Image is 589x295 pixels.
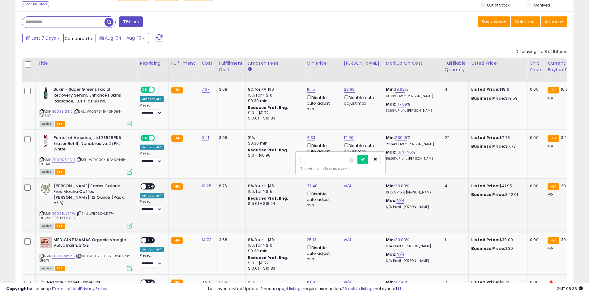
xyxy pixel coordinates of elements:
div: % [386,237,437,249]
div: $30 [471,246,523,251]
b: Max: [386,101,397,107]
p: 22.64% Profit [PERSON_NAME] [386,142,437,146]
small: FBA [171,237,183,244]
div: 8.76 [219,183,241,189]
div: 8% for <= $15 [248,183,299,189]
span: 16.3 [561,86,568,92]
div: $7.73 [471,144,523,149]
span: OFF [154,136,164,141]
span: FBA [55,223,65,229]
div: $10 - $11.72 [248,111,299,116]
b: Business Price: [471,245,505,251]
small: FBA [171,183,183,190]
span: FBA [55,169,65,175]
a: 7.67 [202,86,210,93]
a: 19.25 [202,183,211,189]
div: Cost [202,60,214,67]
span: | SKU: W10909-LRD-324411-G0041 [40,157,126,167]
div: Fulfillment Cost [219,60,243,73]
small: FBA [548,237,559,244]
p: 10.08% Profit [PERSON_NAME] [386,94,437,98]
div: ASIN: [40,135,132,174]
span: FBA [55,266,65,271]
a: 1,641.46 [396,149,412,155]
b: Reduced Prof. Rng. [248,196,288,201]
b: Min: [386,237,395,243]
a: N/A [344,237,351,243]
div: $19.61 [471,87,523,92]
a: 23.99 [344,86,355,93]
div: Disable auto adjust min [307,142,336,160]
a: N/A [396,197,404,204]
div: % [386,102,437,113]
div: Amazon AI * [140,193,164,198]
div: $7.73 [471,135,523,141]
div: Min Price [307,60,339,67]
div: Ship Price [530,60,542,73]
b: Pentel of America, Ltd ZER2BPK6 Eraser Refill, Nonabrasive, 2/PK, White [53,135,129,154]
label: Out of Stock [487,2,510,8]
b: Listed Price: [471,237,499,243]
div: $10.01 - $10.83 [248,266,299,271]
div: 15% for > $15 [248,189,299,194]
b: Reduced Prof. Rng. [248,255,288,260]
div: [PERSON_NAME] [344,60,381,67]
div: $0.30 min [248,98,299,104]
div: Repricing [140,60,166,67]
button: Save View [478,16,510,27]
div: 8% for <= $10 [248,87,299,92]
a: 117.88 [396,101,407,107]
div: $10.01 - $10.83 [248,116,299,121]
span: | SKU: W11050-KE27-00255352-P6G1925 [40,211,114,220]
b: [PERSON_NAME] Farms Calorie-Free Mocha Coffee [PERSON_NAME], 12 Ounce (Pack of 6) [53,183,129,208]
a: 239.15 [395,135,407,141]
small: FBA [548,87,559,93]
small: Amazon Fees. [248,67,252,72]
a: 15.15 [307,86,315,93]
div: Title [38,60,134,67]
a: 25.13 [307,237,317,243]
b: Reduced Prof. Rng. [248,147,288,153]
div: Amazon Fees [248,60,301,67]
span: 3.23 [561,135,570,141]
div: $0.30 min [248,141,299,146]
p: N/A Profit [PERSON_NAME] [386,205,437,209]
div: ASIN: [40,87,132,126]
div: % [386,150,437,161]
p: 37.69% Profit [PERSON_NAME] [386,109,437,113]
div: Preset: [140,254,164,267]
a: B00ZZ1G3I2 [52,109,73,114]
div: 4 [445,183,464,189]
span: FBA [55,121,65,127]
div: Clear All Filters [22,1,49,7]
a: 4.33 [307,135,316,141]
b: Min: [386,183,395,189]
div: $10 - $10.90 [248,153,299,158]
span: 30 [561,237,566,243]
div: Amazon AI * [140,96,164,102]
b: Max: [386,197,397,203]
small: FBA [548,183,559,190]
span: Last 7 Days [32,35,56,41]
img: 41DlbBsU73L._SL40_.jpg [40,237,52,248]
b: Max: [386,149,397,155]
div: 0.00 [530,237,540,243]
a: B00S8JY7RW [52,211,75,216]
b: Business Price: [471,95,505,101]
div: $30.00 [471,237,523,243]
div: % [386,183,437,195]
button: Last 7 Days [22,33,64,43]
div: % [386,135,437,146]
div: This will override store markup [300,166,381,172]
img: 41D2DeBg7hL._SL40_.jpg [40,87,52,99]
b: Listed Price: [471,183,499,189]
span: Compared to: [65,36,93,41]
div: Listed Price [471,60,525,67]
button: Filters [119,16,143,27]
button: Columns [511,16,540,27]
div: 3.06 [219,135,241,141]
label: Archived [533,2,550,8]
span: Aug-04 - Aug-10 [105,35,141,41]
div: Amazon AI * [140,247,164,252]
div: $15.01 - $16.24 [248,201,299,206]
